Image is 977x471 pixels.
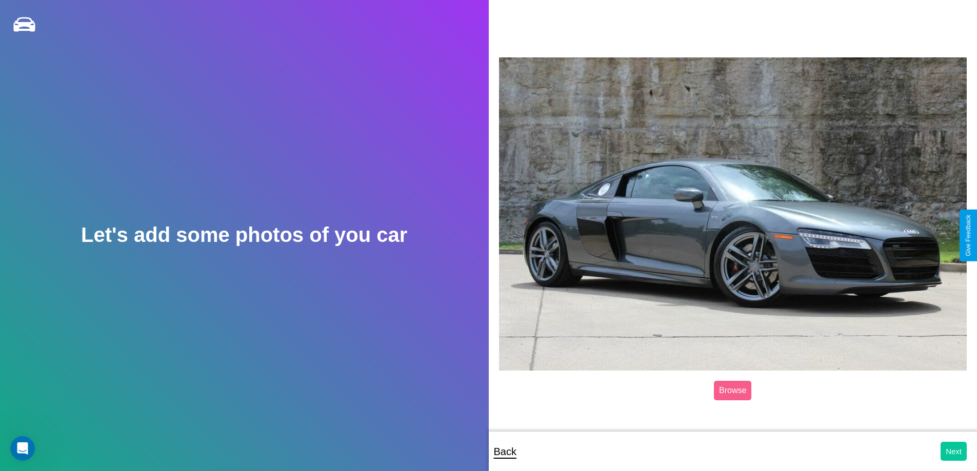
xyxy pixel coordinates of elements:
iframe: Intercom live chat [10,436,35,461]
button: Next [941,442,967,461]
label: Browse [714,381,751,400]
img: posted [499,57,967,371]
div: Give Feedback [965,215,972,256]
h2: Let's add some photos of you car [81,223,407,247]
p: Back [494,442,516,461]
